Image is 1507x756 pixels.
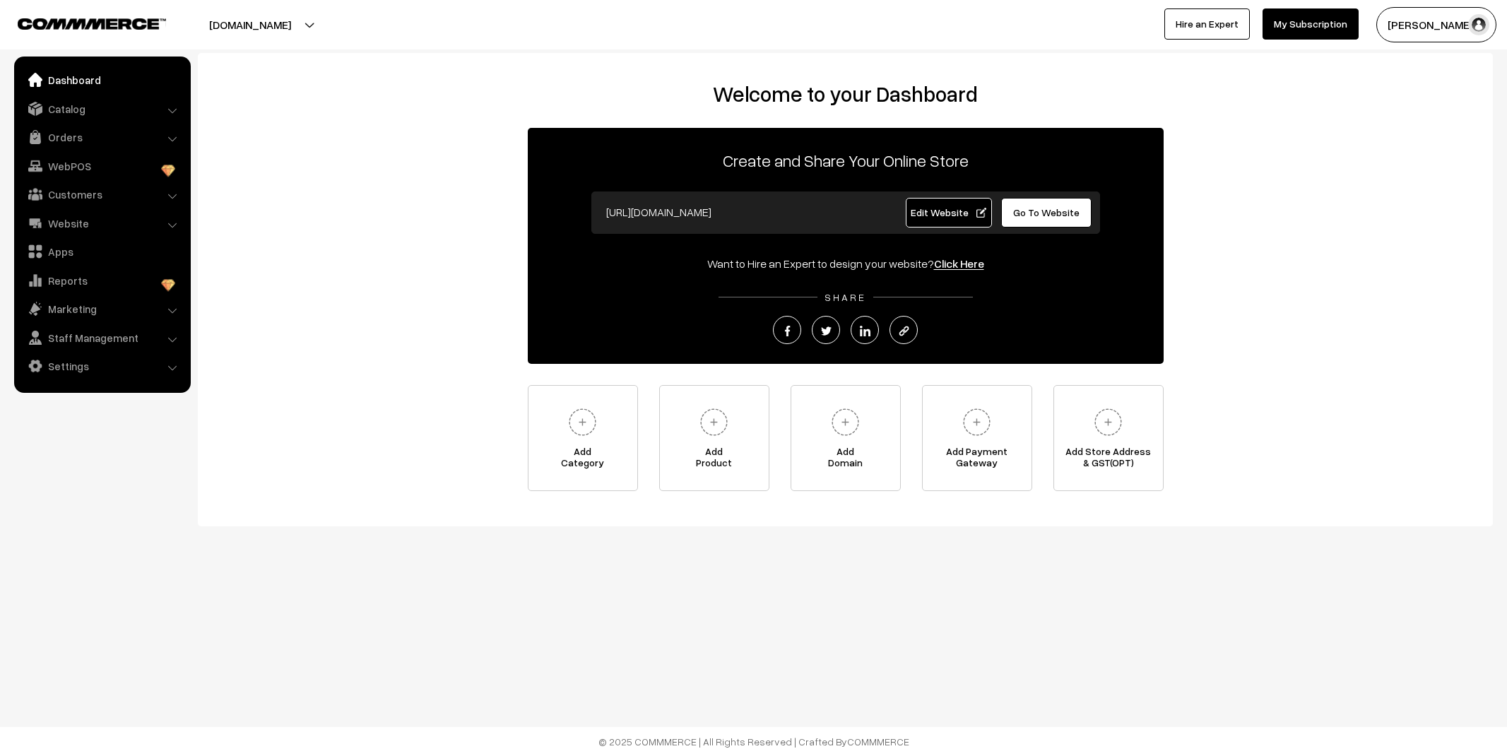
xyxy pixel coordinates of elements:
a: AddDomain [791,385,901,491]
span: Add Product [660,446,769,474]
a: Marketing [18,296,186,321]
span: SHARE [817,291,873,303]
img: plus.svg [957,403,996,442]
h2: Welcome to your Dashboard [212,81,1479,107]
img: user [1468,14,1489,35]
span: Edit Website [911,206,986,218]
img: plus.svg [563,403,602,442]
div: Want to Hire an Expert to design your website? [528,255,1164,272]
a: Edit Website [906,198,992,228]
img: plus.svg [695,403,733,442]
a: Hire an Expert [1164,8,1250,40]
a: Catalog [18,96,186,122]
a: Settings [18,353,186,379]
button: [PERSON_NAME] [1376,7,1496,42]
img: plus.svg [1089,403,1128,442]
a: WebPOS [18,153,186,179]
p: Create and Share Your Online Store [528,148,1164,173]
a: AddCategory [528,385,638,491]
button: [DOMAIN_NAME] [160,7,341,42]
span: Go To Website [1013,206,1080,218]
a: Add PaymentGateway [922,385,1032,491]
a: AddProduct [659,385,769,491]
a: Dashboard [18,67,186,93]
a: Reports [18,268,186,293]
a: Click Here [934,256,984,271]
a: Website [18,211,186,236]
a: Orders [18,124,186,150]
img: plus.svg [826,403,865,442]
span: Add Category [528,446,637,474]
a: Customers [18,182,186,207]
a: Apps [18,239,186,264]
a: My Subscription [1263,8,1359,40]
img: COMMMERCE [18,18,166,29]
a: Add Store Address& GST(OPT) [1053,385,1164,491]
a: COMMMERCE [18,14,141,31]
a: Go To Website [1001,198,1092,228]
span: Add Payment Gateway [923,446,1032,474]
span: Add Store Address & GST(OPT) [1054,446,1163,474]
a: COMMMERCE [847,736,909,748]
span: Add Domain [791,446,900,474]
a: Staff Management [18,325,186,350]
